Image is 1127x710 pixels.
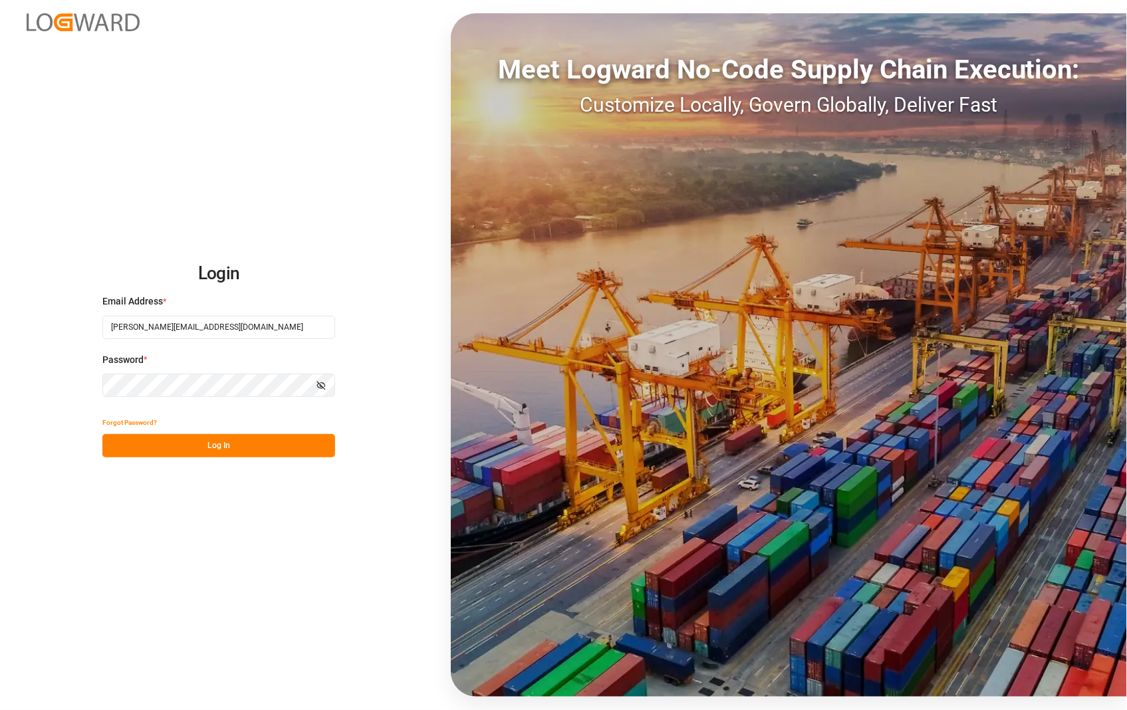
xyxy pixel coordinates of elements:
div: Customize Locally, Govern Globally, Deliver Fast [451,90,1127,120]
button: Log In [102,434,335,457]
button: Forgot Password? [102,411,157,434]
span: Email Address [102,295,163,308]
h2: Login [102,253,335,295]
input: Enter your email [102,316,335,339]
span: Password [102,353,144,367]
div: Meet Logward No-Code Supply Chain Execution: [451,50,1127,90]
img: Logward_new_orange.png [27,13,140,31]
